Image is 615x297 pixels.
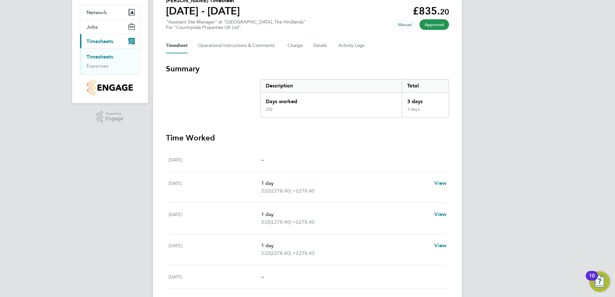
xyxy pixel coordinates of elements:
span: (£278.40) = [270,219,296,225]
span: This timesheet has been approved. [419,19,449,30]
span: (£278.40) = [270,250,296,256]
span: Timesheets [87,38,113,44]
div: Total [402,79,449,92]
span: View [434,211,446,217]
p: 1 day [261,179,429,187]
a: Timesheets [87,54,113,60]
div: Days worked [261,93,402,107]
button: Activity Logs [338,38,365,53]
app-decimal: £835. [413,5,449,17]
span: (£278.40) = [270,188,296,194]
span: – [261,274,264,280]
span: Jobs [87,24,98,30]
a: View [434,242,446,249]
span: This timesheet was manually created. [393,19,417,30]
button: Timesheets [80,34,140,48]
span: – [261,157,264,163]
span: 232 [261,249,270,257]
div: [DATE] [169,156,261,164]
button: Jobs [80,20,140,34]
p: 1 day [261,242,429,249]
button: Timesheet [166,38,188,53]
div: Timesheets [80,48,140,74]
div: "Assistant Site Manager" at "[GEOGRAPHIC_DATA], The Hindlands" [166,19,306,30]
button: Open Resource Center, 10 new notifications [589,271,610,292]
a: Powered byEngage [96,111,124,123]
span: Engage [106,116,124,122]
h3: Summary [166,64,449,74]
a: View [434,179,446,187]
a: Expenses [87,63,108,69]
span: £278.40 [296,219,315,225]
span: £278.40 [296,250,315,256]
span: 232 [261,187,270,195]
span: £278.40 [296,188,315,194]
div: 3 days [402,107,449,117]
a: Go to home page [80,80,140,95]
button: Network [80,5,140,19]
div: [DATE] [169,179,261,195]
button: Charge [288,38,303,53]
span: Network [87,9,107,15]
span: 20 [440,7,449,16]
button: Details [313,38,328,53]
div: 232 [266,107,272,112]
div: [DATE] [169,242,261,257]
div: [DATE] [169,273,261,281]
span: 232 [261,218,270,226]
div: 3 days [402,93,449,107]
button: Operational Instructions & Comments [198,38,277,53]
a: View [434,211,446,218]
div: For "Countryside Properties UK Ltd" [166,25,306,30]
div: 10 [589,276,595,284]
h1: [DATE] - [DATE] [166,4,240,17]
img: countryside-properties-logo-retina.png [87,80,133,95]
div: Description [261,79,402,92]
p: 1 day [261,211,429,218]
div: [DATE] [169,211,261,226]
div: Summary [260,79,449,117]
span: View [434,242,446,248]
span: Powered by [106,111,124,116]
span: View [434,180,446,186]
h3: Time Worked [166,133,449,143]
